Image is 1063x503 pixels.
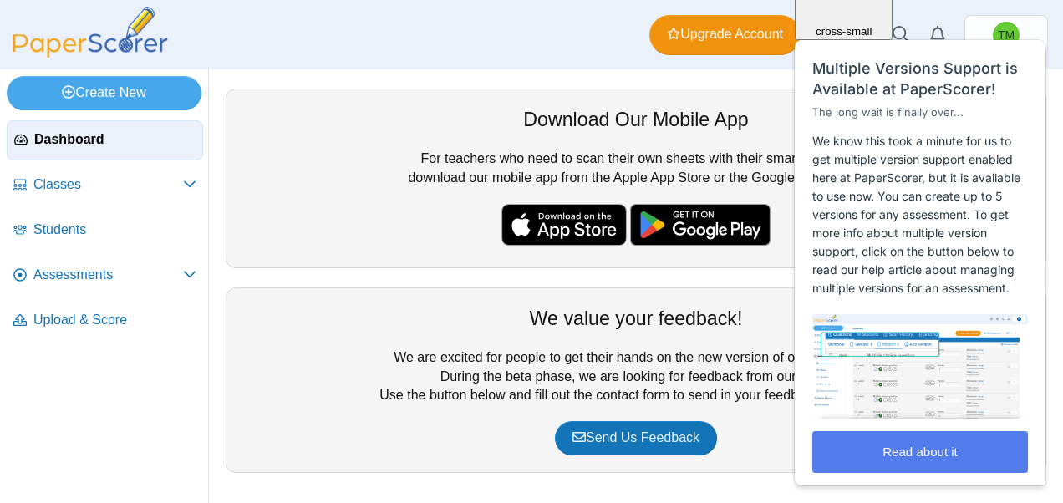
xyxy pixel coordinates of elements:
div: We value your feedback! [243,305,1029,332]
div: For teachers who need to scan their own sheets with their smart phones, download our mobile app f... [226,89,1046,269]
a: Upgrade Account [649,15,801,55]
span: Upgrade Account [667,25,783,43]
span: Classes [33,175,183,194]
div: We are excited for people to get their hands on the new version of our application. During the be... [226,287,1046,473]
img: apple-store-badge.svg [501,204,627,246]
a: PaperScorer [7,46,174,60]
div: Download Our Mobile App [243,106,1029,133]
span: Assessments [33,266,183,284]
a: Create New [7,76,201,109]
span: Send Us Feedback [572,430,699,445]
img: google-play-badge.png [630,204,771,246]
span: Students [33,221,196,239]
span: Dashboard [34,130,196,149]
img: PaperScorer [7,7,174,58]
span: Upload & Score [33,311,196,329]
a: Students [7,211,203,251]
a: Classes [7,165,203,206]
a: Assessments [7,256,203,296]
a: Dashboard [7,120,203,160]
a: Send Us Feedback [555,421,717,455]
a: Upload & Score [7,301,203,341]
